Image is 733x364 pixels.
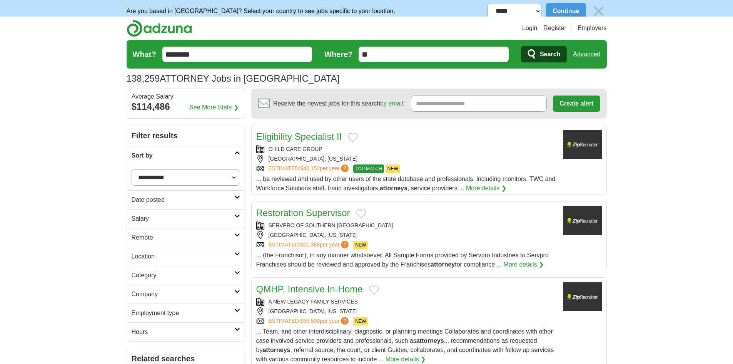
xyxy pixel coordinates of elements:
[132,290,234,299] h2: Company
[300,242,320,248] span: $51,388
[563,282,602,311] img: Company logo
[132,252,234,261] h2: Location
[132,94,240,100] div: Average Salary
[546,3,586,19] button: Continue
[132,271,234,280] h2: Category
[256,155,557,163] div: [GEOGRAPHIC_DATA], [US_STATE]
[300,165,320,171] span: $40,152
[127,125,245,146] h2: Filter results
[504,260,544,269] a: More details ❯
[380,185,407,191] strong: attorneys
[127,146,245,165] a: Sort by
[127,72,160,86] span: 138,259
[256,145,557,153] div: CHILD CARE GROUP
[127,228,245,247] a: Remote
[356,209,366,218] button: Add to favorite jobs
[348,133,358,142] button: Add to favorite jobs
[256,298,557,306] div: A NEW LEGACY FAMILY SERVICES
[127,209,245,228] a: Salary
[256,131,342,142] a: Eligibility Specialist II
[324,49,352,60] label: Where?
[353,241,368,249] span: NEW
[132,233,234,242] h2: Remote
[132,151,234,160] h2: Sort by
[132,100,240,114] div: $114,486
[553,96,600,112] button: Create alert
[127,20,192,37] img: Adzuna logo
[269,317,351,325] a: ESTIMATED:$55,500per year?
[273,99,405,108] span: Receive the newest jobs for this search :
[132,327,234,337] h2: Hours
[563,206,602,235] img: Company logo
[127,322,245,341] a: Hours
[256,307,557,315] div: [GEOGRAPHIC_DATA], [US_STATE]
[127,285,245,304] a: Company
[256,328,554,362] span: ... Team, and other interdisciplinary, diagnostic, or planning meetings Collaborates and coordina...
[256,208,350,218] a: Restoration Supervisor
[341,241,349,248] span: ?
[573,47,600,62] a: Advanced
[132,309,234,318] h2: Employment type
[416,337,444,344] strong: attorneys
[543,23,566,33] a: Register
[256,176,556,191] span: ... be reviewed and used by other users of the state database and professionals, including monito...
[127,304,245,322] a: Employment type
[269,241,351,249] a: ESTIMATED:$51,388per year?
[466,184,506,193] a: More details ❯
[341,317,349,325] span: ?
[132,214,234,223] h2: Salary
[522,23,537,33] a: Login
[300,318,320,324] span: $55,500
[386,164,400,173] span: NEW
[563,130,602,159] img: Company logo
[578,23,607,33] a: Employers
[540,47,560,62] span: Search
[269,164,351,173] a: ESTIMATED:$40,152per year?
[127,266,245,285] a: Category
[256,252,549,268] span: ... (the Franchisor), in any manner whatsoever. All Sample Forms provided by Servpro Industries t...
[386,355,426,364] a: More details ❯
[262,347,290,353] strong: attorneys
[353,164,384,173] span: TOP MATCH
[256,231,557,239] div: [GEOGRAPHIC_DATA], [US_STATE]
[521,46,567,62] button: Search
[127,247,245,266] a: Location
[380,100,403,107] a: by email
[341,164,349,172] span: ?
[133,49,156,60] label: What?
[431,261,455,268] strong: attorney
[132,195,234,205] h2: Date posted
[369,285,379,295] button: Add to favorite jobs
[256,221,557,230] div: SERVPRO OF SOUTHERN [GEOGRAPHIC_DATA]
[127,7,395,16] p: Are you based in [GEOGRAPHIC_DATA]? Select your country to see jobs specific to your location.
[256,284,363,294] a: QMHP, Intensive In-Home
[127,73,340,84] h1: ATTORNEY Jobs in [GEOGRAPHIC_DATA]
[189,103,239,112] a: See More Stats ❯
[591,3,607,19] img: icon_close_no_bg.svg
[127,190,245,209] a: Date posted
[353,317,368,325] span: NEW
